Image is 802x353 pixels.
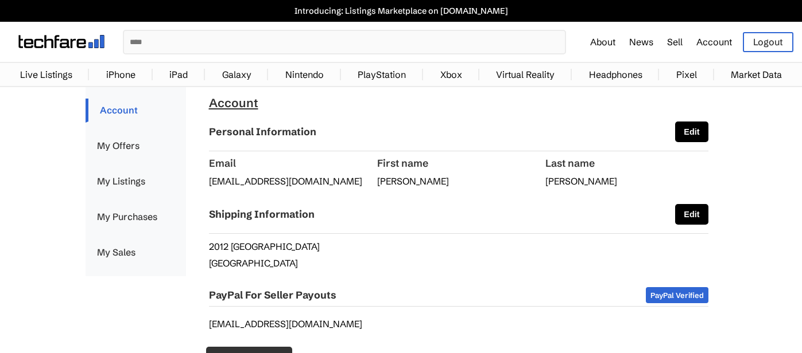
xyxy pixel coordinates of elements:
[583,63,648,86] a: Headphones
[490,63,560,86] a: Virtual Reality
[209,318,708,330] p: [EMAIL_ADDRESS][DOMAIN_NAME]
[629,36,653,48] a: News
[209,256,708,270] p: [GEOGRAPHIC_DATA]
[352,63,412,86] a: PlayStation
[280,63,330,86] a: Nintendo
[209,96,708,110] h1: Account
[667,36,683,48] a: Sell
[100,63,141,86] a: iPhone
[209,125,316,138] h2: Personal Information
[209,240,708,253] p: 2012 [GEOGRAPHIC_DATA]
[209,208,315,221] h2: Shipping Information
[590,36,615,48] a: About
[14,63,78,86] a: Live Listings
[743,32,793,52] a: Logout
[545,175,708,187] p: [PERSON_NAME]
[696,36,732,48] a: Account
[209,175,371,187] p: [EMAIL_ADDRESS][DOMAIN_NAME]
[18,35,104,48] img: techfare logo
[377,175,540,187] p: [PERSON_NAME]
[725,63,788,86] a: Market Data
[216,63,257,86] a: Galaxy
[86,99,186,123] a: Account
[86,241,186,265] a: My Sales
[545,157,708,170] label: Last name
[675,204,708,225] button: Edit
[86,170,186,194] a: My Listings
[6,6,796,16] a: Introducing: Listings Marketplace on [DOMAIN_NAME]
[209,289,336,301] h2: PayPal For Seller Payouts
[86,205,186,229] a: My Purchases
[86,134,186,158] a: My Offers
[435,63,468,86] a: Xbox
[209,157,371,170] label: Email
[675,121,708,142] button: Edit
[646,287,708,303] span: PayPal Verified
[377,157,540,170] label: First name
[671,63,703,86] a: Pixel
[164,63,193,86] a: iPad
